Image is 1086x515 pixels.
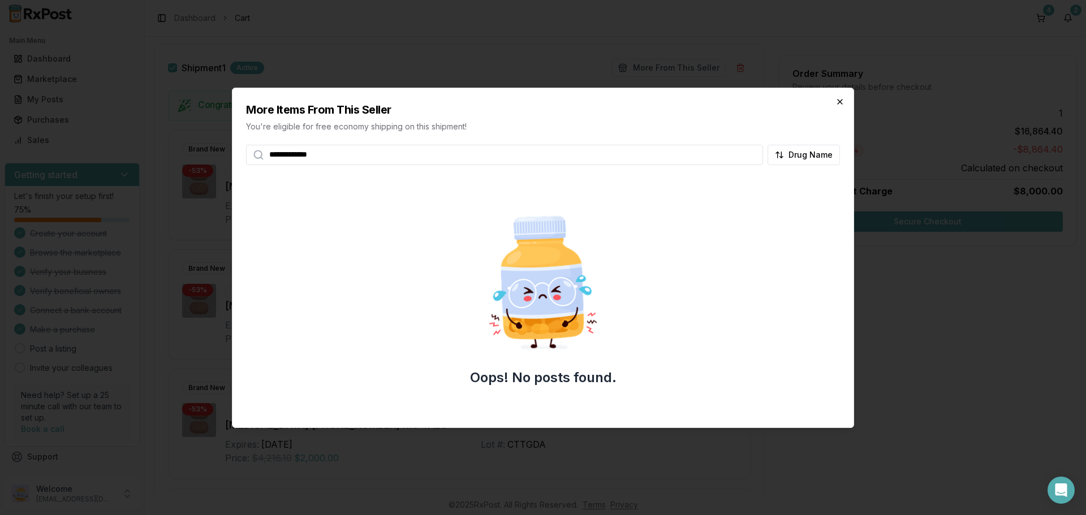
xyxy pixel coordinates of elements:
[471,210,615,355] img: Sad Pill Bottle
[768,145,840,165] button: Drug Name
[470,369,617,387] h2: Oops! No posts found.
[246,121,840,132] p: You're eligible for free economy shipping on this shipment!
[788,149,833,161] span: Drug Name
[246,102,840,118] h2: More Items From This Seller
